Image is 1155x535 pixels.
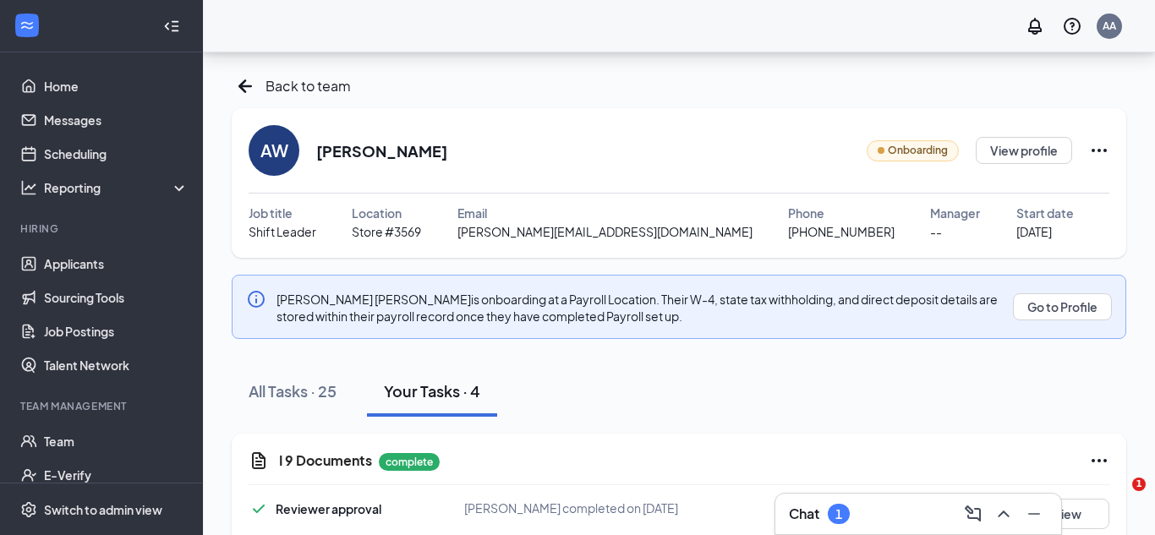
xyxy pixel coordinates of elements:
[1025,499,1109,529] button: View
[384,380,480,401] div: Your Tasks · 4
[1062,16,1082,36] svg: QuestionInfo
[265,75,351,96] span: Back to team
[44,137,189,171] a: Scheduling
[963,504,983,524] svg: ComposeMessage
[249,380,337,401] div: All Tasks · 25
[990,500,1017,527] button: ChevronUp
[888,143,948,159] span: Onboarding
[352,204,402,222] span: Location
[457,204,487,222] span: Email
[976,137,1072,164] button: View profile
[1024,504,1044,524] svg: Minimize
[44,103,189,137] a: Messages
[1016,222,1052,241] span: [DATE]
[20,179,37,196] svg: Analysis
[1089,140,1109,161] svg: Ellipses
[279,451,372,470] h5: I 9 Documents
[232,73,259,100] svg: ArrowLeftNew
[1098,478,1138,518] iframe: Intercom live chat
[44,69,189,103] a: Home
[260,139,288,162] div: AW
[960,500,987,527] button: ComposeMessage
[20,501,37,518] svg: Settings
[249,499,269,519] svg: Checkmark
[249,222,316,241] span: Shift Leader
[249,450,269,471] svg: CustomFormIcon
[1025,16,1045,36] svg: Notifications
[163,18,180,35] svg: Collapse
[835,507,842,521] div: 1
[276,501,381,516] span: Reviewer approval
[44,314,189,348] a: Job Postings
[44,247,189,281] a: Applicants
[930,222,942,241] span: --
[246,289,266,309] svg: Info
[44,281,189,314] a: Sourcing Tools
[276,292,998,324] span: [PERSON_NAME] [PERSON_NAME] is onboarding at a Payroll Location. Their W-4, state tax withholding...
[930,204,980,222] span: Manager
[1021,500,1048,527] button: Minimize
[249,204,293,222] span: Job title
[20,399,185,413] div: Team Management
[457,222,753,241] span: [PERSON_NAME][EMAIL_ADDRESS][DOMAIN_NAME]
[20,221,185,236] div: Hiring
[1089,450,1109,471] svg: Ellipses
[464,500,678,516] span: [PERSON_NAME] completed on [DATE]
[788,222,895,241] span: [PHONE_NUMBER]
[316,140,447,161] h2: [PERSON_NAME]
[788,204,824,222] span: Phone
[1016,204,1074,222] span: Start date
[19,17,36,34] svg: WorkstreamLogo
[994,504,1014,524] svg: ChevronUp
[44,458,189,492] a: E-Verify
[44,348,189,382] a: Talent Network
[44,501,162,518] div: Switch to admin view
[1013,293,1112,320] button: Go to Profile
[1132,478,1146,491] span: 1
[379,453,440,471] p: complete
[352,222,421,241] span: Store #3569
[789,505,819,523] h3: Chat
[1103,19,1116,33] div: AA
[232,73,351,100] a: ArrowLeftNewBack to team
[44,424,189,458] a: Team
[44,179,189,196] div: Reporting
